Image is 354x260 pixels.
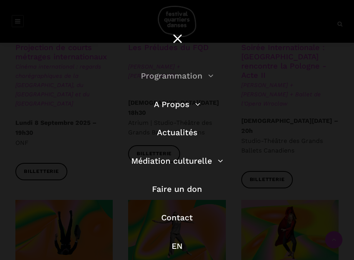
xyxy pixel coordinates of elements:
[152,184,202,194] a: Faire un don
[161,213,193,222] a: Contact
[154,99,200,109] a: A Propos
[131,156,223,166] a: Médiation culturelle
[172,241,182,251] a: EN
[141,71,214,81] a: Programmation
[157,127,197,137] a: Actualités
